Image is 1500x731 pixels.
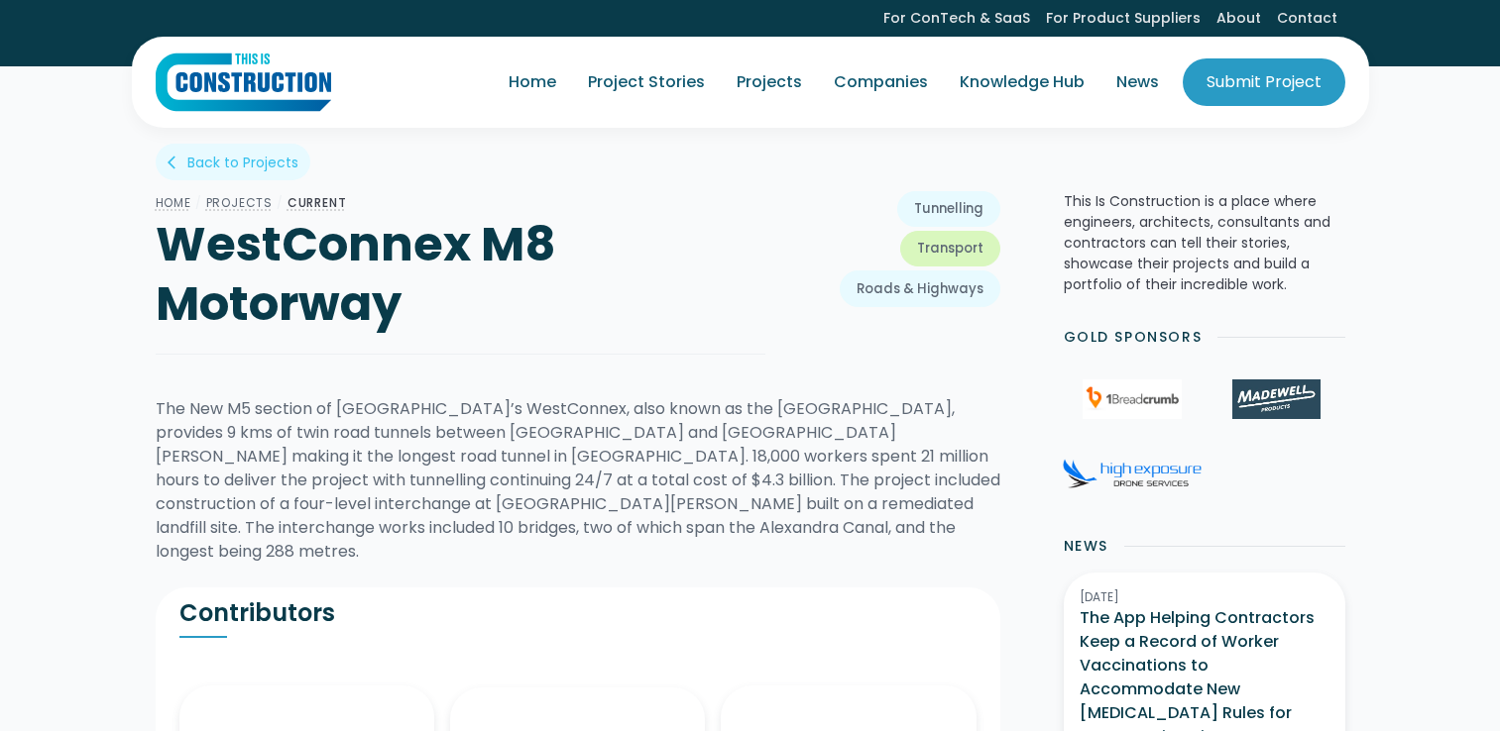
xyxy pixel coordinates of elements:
[187,153,298,172] div: Back to Projects
[273,191,288,215] div: /
[156,397,1000,564] div: The New M5 section of [GEOGRAPHIC_DATA]’s WestConnex, also known as the [GEOGRAPHIC_DATA], provid...
[156,194,191,211] a: Home
[156,144,310,180] a: arrow_back_iosBack to Projects
[179,598,578,628] h2: Contributors
[721,54,818,110] a: Projects
[1080,588,1329,606] div: [DATE]
[156,52,331,112] a: home
[944,54,1100,110] a: Knowledge Hub
[156,52,331,112] img: This Is Construction Logo
[288,194,347,211] a: CURRENT
[493,54,572,110] a: Home
[1207,70,1322,94] div: Submit Project
[1063,459,1202,488] img: High Exposure
[1183,58,1345,106] a: Submit Project
[1083,379,1182,419] img: 1Breadcrumb
[1064,327,1203,348] h2: Gold Sponsors
[206,194,273,211] a: Projects
[818,54,944,110] a: Companies
[156,215,765,334] h1: WestConnex M8 Motorway
[900,231,1000,266] a: Transport
[897,191,1000,227] a: Tunnelling
[572,54,721,110] a: Project Stories
[1232,379,1320,419] img: Madewell Products
[191,191,206,215] div: /
[1064,191,1345,295] p: This Is Construction is a place where engineers, architects, consultants and contractors can tell...
[1100,54,1175,110] a: News
[168,153,183,172] div: arrow_back_ios
[1064,536,1108,557] h2: News
[840,270,1000,306] a: Roads & Highways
